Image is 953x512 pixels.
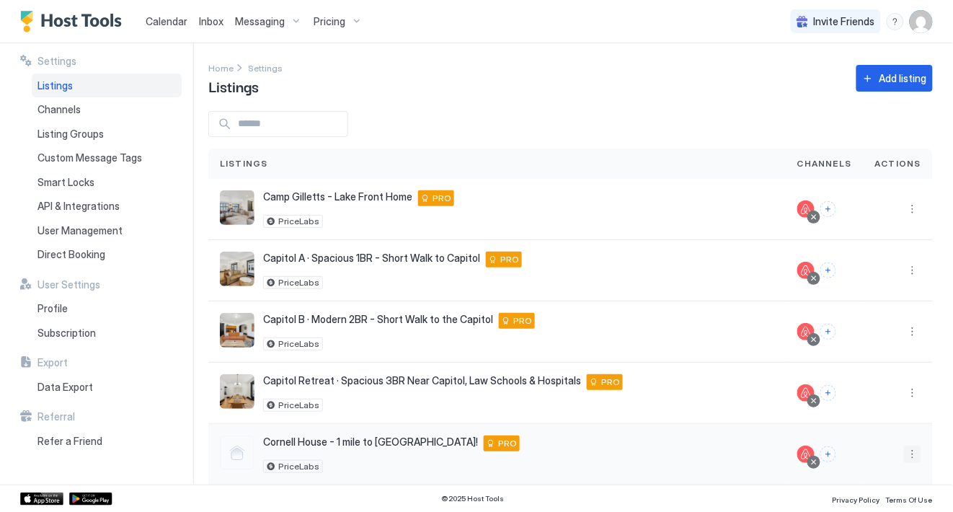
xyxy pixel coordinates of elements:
span: Referral [37,410,75,423]
span: Listings [37,79,73,92]
span: Channels [37,103,81,116]
span: User Settings [37,278,100,291]
a: User Management [32,219,182,243]
div: menu [904,446,921,463]
span: Messaging [235,15,285,28]
span: Capitol B · Modern 2BR - Short Walk to the Capitol [263,313,493,326]
span: Smart Locks [37,176,94,189]
div: Add listing [879,71,927,86]
input: Input Field [232,112,347,136]
span: Calendar [146,15,187,27]
a: Calendar [146,14,187,29]
span: API & Integrations [37,200,120,213]
span: Pricing [314,15,345,28]
a: Google Play Store [69,493,112,506]
a: Profile [32,296,182,321]
span: PRO [433,192,451,205]
button: More options [904,384,921,402]
span: Actions [875,157,921,170]
button: More options [904,262,921,279]
span: Subscription [37,327,96,340]
div: menu [887,13,904,30]
button: More options [904,323,921,340]
a: App Store [20,493,63,506]
button: More options [904,200,921,218]
span: Listings [208,75,259,97]
div: listing image [220,190,254,225]
span: Capitol A · Spacious 1BR - Short Walk to Capitol [263,252,480,265]
div: menu [904,384,921,402]
span: PRO [513,314,532,327]
button: More options [904,446,921,463]
a: API & Integrations [32,194,182,219]
span: Settings [248,63,283,74]
div: listing image [220,374,254,409]
div: Breadcrumb [208,60,234,75]
a: Settings [248,60,283,75]
a: Host Tools Logo [20,11,128,32]
span: Data Export [37,381,93,394]
span: Custom Message Tags [37,151,142,164]
button: Add listing [856,65,933,92]
span: Inbox [199,15,223,27]
span: Camp Gilletts - Lake Front Home [263,190,412,203]
a: Smart Locks [32,170,182,195]
span: PRO [498,437,517,450]
span: Terms Of Use [886,495,933,504]
a: Home [208,60,234,75]
span: Settings [37,55,76,68]
iframe: Intercom live chat [14,463,49,498]
a: Privacy Policy [833,491,880,506]
span: Privacy Policy [833,495,880,504]
a: Data Export [32,375,182,400]
span: Cornell House - 1 mile to [GEOGRAPHIC_DATA]! [263,436,478,449]
div: Breadcrumb [248,60,283,75]
a: Subscription [32,321,182,345]
a: Listing Groups [32,122,182,146]
span: Capitol Retreat · Spacious 3BR Near Capitol, Law Schools & Hospitals [263,374,581,387]
a: Listings [32,74,182,98]
a: Custom Message Tags [32,146,182,170]
a: Channels [32,97,182,122]
a: Inbox [199,14,223,29]
button: Connect channels [820,446,836,462]
span: Home [208,63,234,74]
span: Listings [220,157,268,170]
div: menu [904,262,921,279]
a: Terms Of Use [886,491,933,506]
button: Connect channels [820,324,836,340]
span: Profile [37,302,68,315]
span: © 2025 Host Tools [441,494,504,503]
div: listing image [220,252,254,286]
span: Refer a Friend [37,435,102,448]
span: Listing Groups [37,128,104,141]
span: Invite Friends [814,15,875,28]
span: Direct Booking [37,248,105,261]
span: Export [37,356,68,369]
button: Connect channels [820,262,836,278]
button: Connect channels [820,385,836,401]
span: Channels [797,157,852,170]
div: menu [904,323,921,340]
a: Direct Booking [32,242,182,267]
span: User Management [37,224,123,237]
button: Connect channels [820,201,836,217]
span: PRO [500,253,519,266]
div: listing image [220,313,254,348]
div: menu [904,200,921,218]
span: PRO [601,376,620,389]
a: Refer a Friend [32,429,182,454]
div: User profile [910,10,933,33]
